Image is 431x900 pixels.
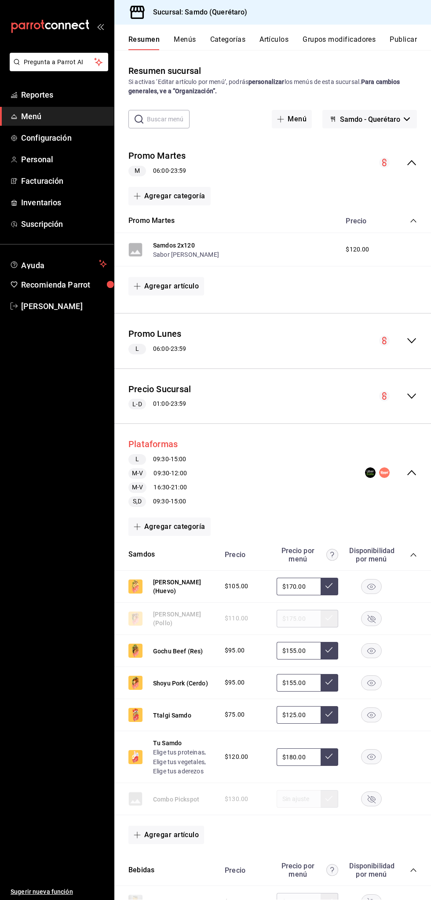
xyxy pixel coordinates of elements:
span: $75.00 [225,710,245,719]
button: Promo Martes [128,216,175,226]
div: 06:00 - 23:59 [128,166,186,176]
a: Pregunta a Parrot AI [6,64,108,73]
button: Elige tus proteinas [153,748,205,757]
h3: Sucursal: Samdo (Querétaro) [146,7,248,18]
div: navigation tabs [128,35,431,50]
button: Artículos [259,35,289,50]
span: Inventarios [21,197,107,208]
div: collapse-menu-row [114,142,431,183]
div: , , [153,747,216,776]
div: 06:00 - 23:59 [128,344,186,354]
span: $95.00 [225,646,245,655]
div: Precio [216,866,272,874]
button: Shoyu Pork (Cerdo) [153,679,208,688]
div: Precio por menú [277,547,338,563]
div: collapse-menu-row [114,321,431,361]
div: Precio [216,550,272,559]
button: Grupos modificadores [303,35,376,50]
button: Promo Martes [128,149,186,162]
span: L [132,344,142,353]
span: $120.00 [225,752,248,762]
span: L-D [129,400,145,409]
div: Si activas ‘Editar artículo por menú’, podrás los menús de esta sucursal. [128,77,417,96]
div: Precio [337,217,393,225]
button: Samdos [128,550,155,560]
span: M [131,166,143,175]
button: Ttalgi Samdo [153,711,191,720]
img: Preview [128,676,142,690]
span: $105.00 [225,582,248,591]
button: Agregar artículo [128,826,204,844]
button: Elige tus vegetales [153,758,205,766]
input: Sin ajuste [277,578,321,595]
span: $95.00 [225,678,245,687]
span: Recomienda Parrot [21,279,107,291]
span: [PERSON_NAME] [21,300,107,312]
span: Menú [21,110,107,122]
span: Facturación [21,175,107,187]
button: Precio Sucursal [128,383,191,396]
button: collapse-category-row [410,551,417,558]
button: Publicar [390,35,417,50]
input: Buscar menú [147,110,190,128]
input: Sin ajuste [277,642,321,660]
div: Disponibilidad por menú [349,862,393,878]
input: Sin ajuste [277,674,321,692]
img: Preview [128,750,142,764]
button: Categorías [210,35,246,50]
button: Agregar artículo [128,277,204,295]
span: L [132,455,142,464]
button: Resumen [128,35,160,50]
span: M-V [128,483,146,492]
button: [PERSON_NAME] (Huevo) [153,578,216,595]
button: Bebidas [128,865,154,875]
button: Gochu Beef (Res) [153,647,203,656]
button: Menús [174,35,196,50]
span: S,D [129,497,145,506]
div: collapse-menu-row [114,376,431,417]
button: collapse-category-row [410,217,417,224]
span: Reportes [21,89,107,101]
button: Samdos 2x120 [153,241,195,250]
span: M-V [128,469,146,478]
span: Configuración [21,132,107,144]
span: Ayuda [21,259,95,269]
span: Samdo - Querétaro [340,115,400,124]
span: Pregunta a Parrot AI [24,58,95,67]
button: Plataformas [128,438,178,451]
button: Menú [272,110,312,128]
button: Agregar categoría [128,187,211,205]
button: collapse-category-row [410,867,417,874]
div: 09:30 - 12:00 [128,468,187,479]
button: Samdo - Querétaro [322,110,417,128]
div: 09:30 - 15:00 [128,454,187,465]
button: open_drawer_menu [97,23,104,30]
div: Resumen sucursal [128,64,201,77]
button: Agregar categoría [128,517,211,536]
div: 09:30 - 15:00 [128,496,187,507]
button: Promo Lunes [128,328,181,340]
span: Suscripción [21,218,107,230]
div: collapse-menu-row [114,431,431,514]
button: Sabor [PERSON_NAME] [153,250,219,259]
input: Sin ajuste [277,706,321,724]
div: 01:00 - 23:59 [128,399,191,409]
span: Sugerir nueva función [11,887,107,896]
img: Preview [128,644,142,658]
img: Preview [128,708,142,722]
button: Elige tus aderezos [153,767,204,776]
span: Personal [21,153,107,165]
div: 16:30 - 21:00 [128,482,187,493]
button: Tu Samdo [153,739,182,747]
img: Preview [128,579,142,594]
button: Pregunta a Parrot AI [10,53,108,71]
span: $120.00 [346,245,369,254]
strong: personalizar [248,78,285,85]
div: Precio por menú [277,862,338,878]
input: Sin ajuste [277,748,321,766]
div: Disponibilidad por menú [349,547,393,563]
